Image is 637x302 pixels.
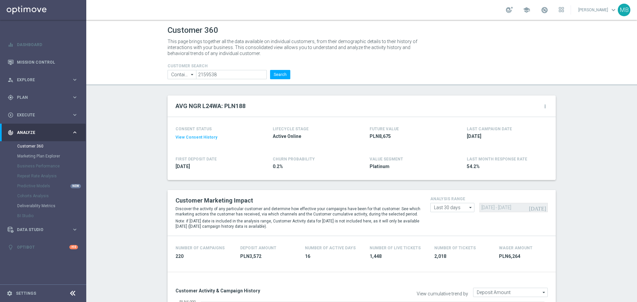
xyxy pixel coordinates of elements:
[17,238,69,256] a: Optibot
[240,246,276,250] h4: Deposit Amount
[305,253,362,260] span: 16
[7,130,78,135] button: track_changes Analyze keyboard_arrow_right
[430,203,474,212] input: analysis range
[610,6,617,14] span: keyboard_arrow_down
[618,4,630,16] div: MB
[72,112,78,118] i: keyboard_arrow_right
[8,36,78,53] div: Dashboard
[69,245,78,249] div: +10
[430,197,548,201] h4: analysis range
[168,64,290,68] h4: CUSTOMER SEARCH
[189,70,196,79] i: arrow_drop_down
[434,253,491,260] span: 2,018
[17,228,72,232] span: Data Studio
[467,203,474,212] i: arrow_drop_down
[8,94,72,100] div: Plan
[8,244,14,250] i: lightbulb
[7,112,78,118] button: play_circle_outline Execute keyboard_arrow_right
[70,184,81,188] div: NEW
[17,141,86,151] div: Customer 360
[72,94,78,100] i: keyboard_arrow_right
[370,253,426,260] span: 1,448
[17,78,72,82] span: Explore
[434,246,476,250] h4: Number Of Tickets
[370,163,447,170] span: Platinum
[370,133,447,140] span: PLN8,675
[16,291,36,295] a: Settings
[273,133,350,140] span: Active Online
[176,197,420,205] h2: Customer Marketing Impact
[499,246,532,250] h4: Wager Amount
[17,161,86,171] div: Business Performance
[17,181,86,191] div: Predictive Models
[467,157,527,161] span: LAST MONTH RESPONSE RATE
[168,38,423,56] p: This page brings together all the data available on individual customers, from their demographic ...
[240,253,297,260] span: PLN3,572
[17,113,72,117] span: Execute
[17,95,72,99] span: Plan
[17,191,86,201] div: Cohorts Analysis
[417,291,468,297] label: View cumulative trend by
[17,153,69,159] a: Marketing Plan Explorer
[17,36,78,53] a: Dashboard
[168,26,556,35] h1: Customer 360
[168,70,196,79] input: Contains
[273,127,309,131] h4: LIFECYCLE STAGE
[523,6,530,14] span: school
[7,95,78,100] button: gps_fixed Plan keyboard_arrow_right
[17,144,69,149] a: Customer 360
[7,42,78,47] button: equalizer Dashboard
[273,163,350,170] span: 0.2%
[176,246,225,250] h4: Number of Campaigns
[176,218,420,229] p: Note: if [DATE] date is included in the analysis range, Customer Activity data for [DATE] is not ...
[8,77,72,83] div: Explore
[72,77,78,83] i: keyboard_arrow_right
[8,112,72,118] div: Execute
[370,127,399,131] h4: FUTURE VALUE
[499,253,556,260] span: PLN6,264
[467,163,544,170] span: 54.2%
[196,70,267,79] input: Enter CID, Email, name or phone
[7,290,13,296] i: settings
[176,206,420,217] p: Discover the activity of any particular customer and determine how effective your campaigns have ...
[176,135,217,140] button: View Consent History
[7,245,78,250] button: lightbulb Optibot +10
[176,253,232,260] span: 220
[17,211,86,221] div: BI Studio
[8,42,14,48] i: equalizer
[467,127,512,131] h4: LAST CAMPAIGN DATE
[176,163,253,170] span: 2021-06-16
[72,226,78,233] i: keyboard_arrow_right
[8,130,14,136] i: track_changes
[17,131,72,135] span: Analyze
[176,127,253,131] h4: CONSENT STATUS
[7,60,78,65] button: Mission Control
[370,157,403,161] h4: VALUE SEGMENT
[370,246,421,250] h4: Number Of Live Tickets
[7,77,78,83] button: person_search Explore keyboard_arrow_right
[8,53,78,71] div: Mission Control
[270,70,290,79] button: Search
[542,104,548,109] i: more_vert
[578,5,618,15] a: [PERSON_NAME]keyboard_arrow_down
[17,53,78,71] a: Mission Control
[467,133,544,140] span: 2025-08-26
[8,130,72,136] div: Analyze
[176,102,246,110] h2: AVG NGR L24WA: PLN188
[176,288,357,294] h3: Customer Activity & Campaign History
[8,238,78,256] div: Optibot
[8,94,14,100] i: gps_fixed
[8,112,14,118] i: play_circle_outline
[17,171,86,181] div: Repeat Rate Analysis
[7,227,78,232] button: Data Studio keyboard_arrow_right
[17,203,69,209] a: Deliverability Metrics
[17,151,86,161] div: Marketing Plan Explorer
